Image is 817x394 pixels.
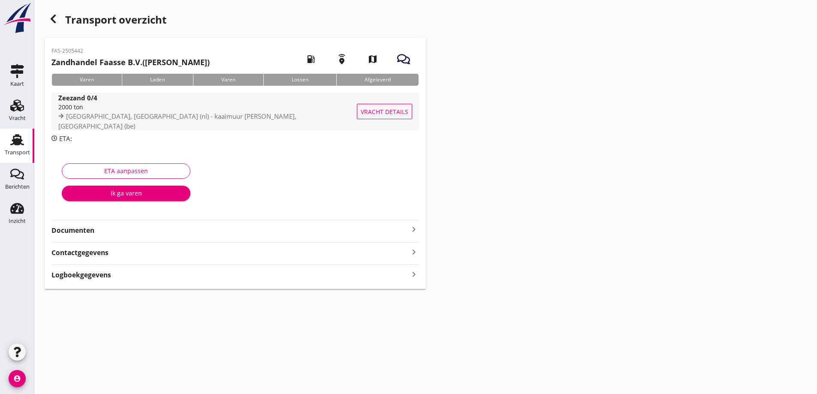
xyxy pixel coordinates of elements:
[9,370,26,387] i: account_circle
[10,81,24,87] div: Kaart
[409,268,419,280] i: keyboard_arrow_right
[58,112,296,130] span: [GEOGRAPHIC_DATA], [GEOGRAPHIC_DATA] (nl) - kaaimuur [PERSON_NAME], [GEOGRAPHIC_DATA] (be)
[62,186,190,201] button: Ik ga varen
[51,93,419,130] a: Zeezand 0/42000 ton[GEOGRAPHIC_DATA], [GEOGRAPHIC_DATA] (nl) - kaaimuur [PERSON_NAME], [GEOGRAPHI...
[330,47,354,71] i: emergency_share
[9,218,26,224] div: Inzicht
[361,107,408,116] span: Vracht details
[51,57,210,68] h2: ([PERSON_NAME])
[51,57,142,67] strong: Zandhandel Faasse B.V.
[5,150,30,155] div: Transport
[336,74,419,86] div: Afgeleverd
[62,163,190,179] button: ETA aanpassen
[58,102,359,111] div: 2000 ton
[58,93,97,102] strong: Zeezand 0/4
[59,134,72,143] span: ETA:
[2,2,33,34] img: logo-small.a267ee39.svg
[5,184,30,189] div: Berichten
[299,47,323,71] i: local_gas_station
[193,74,263,86] div: Varen
[69,166,183,175] div: ETA aanpassen
[45,10,426,31] div: Transport overzicht
[51,226,409,235] strong: Documenten
[9,115,26,121] div: Vracht
[51,74,122,86] div: Varen
[409,246,419,258] i: keyboard_arrow_right
[51,47,210,55] p: FAS-2505442
[263,74,336,86] div: Lossen
[51,248,109,258] strong: Contactgegevens
[122,74,193,86] div: Laden
[69,189,184,198] div: Ik ga varen
[361,47,385,71] i: map
[409,224,419,235] i: keyboard_arrow_right
[357,104,412,119] button: Vracht details
[51,270,111,280] strong: Logboekgegevens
